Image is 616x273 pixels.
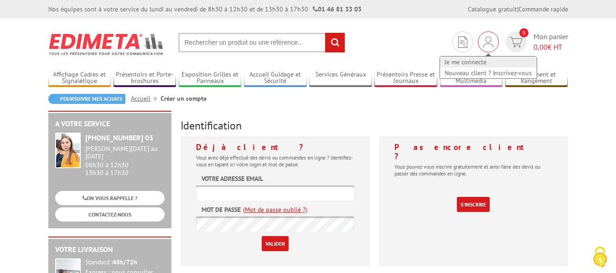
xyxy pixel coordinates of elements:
span: € HT [533,42,568,52]
a: Accueil [131,94,160,103]
div: Je me connecte Nouveau client ? Inscrivez-vous [478,31,499,52]
div: Standard : [85,258,165,267]
a: Poursuivre mes achats [48,94,125,104]
img: devis rapide [458,36,467,48]
div: 08h30 à 12h30 13h30 à 17h30 [85,145,165,176]
input: Valider [262,236,289,251]
li: Créer un compte [160,94,207,103]
span: 0,00 [533,42,548,52]
a: Nouveau client ? Inscrivez-vous [440,67,537,78]
img: widget-service.jpg [55,133,81,168]
a: Présentoirs Presse et Journaux [374,71,437,86]
a: Services Généraux [309,71,372,86]
a: CONTACTEZ-NOUS [55,207,165,221]
h4: Pas encore client ? [394,143,553,161]
strong: 01 46 81 33 03 [313,5,362,13]
input: Rechercher un produit ou une référence... [178,33,345,52]
div: [PERSON_NAME][DATE] au [DATE] [85,145,165,160]
a: Exposition Grilles et Panneaux [179,71,242,86]
p: Vous avez déjà effectué des devis ou commandes en ligne ? Identifiez-vous en tapant ici votre log... [196,154,354,168]
a: Je me connecte [440,57,537,67]
span: Mon panier [533,31,568,52]
strong: [PHONE_NUMBER] 03 [85,133,153,142]
div: Nos équipes sont à votre service du lundi au vendredi de 8h30 à 12h30 et de 13h30 à 17h30 [48,5,362,14]
h3: Identification [181,120,568,132]
a: Présentoirs et Porte-brochures [114,71,176,86]
img: devis rapide [483,36,493,47]
a: S'inscrire [457,197,490,212]
img: Edimeta [48,27,165,61]
h2: A votre service [55,120,165,128]
a: devis rapide 0 Mon panier 0,00€ HT [503,31,568,52]
a: Catalogue gratuit [468,5,517,13]
span: 0 [519,28,528,37]
a: Accueil Guidage et Sécurité [244,71,307,86]
input: rechercher [325,33,345,52]
h4: Déjà client ? [196,143,354,152]
strong: 48h/72h [113,258,137,266]
label: Votre adresse email [202,174,263,183]
a: (Mot de passe oublié ?) [243,205,307,214]
p: Vous pouvez vous inscrire gratuitement et ainsi faire des devis ou passer des commandes en ligne. [394,163,553,177]
h2: Votre livraison [55,246,165,254]
label: Mot de passe [202,205,241,214]
img: devis rapide [509,37,523,47]
a: Commande rapide [518,5,568,13]
img: Cookies (fenêtre modale) [589,246,611,268]
button: Cookies (fenêtre modale) [584,242,616,273]
a: Affichage Cadres et Signalétique [48,71,111,86]
a: ON VOUS RAPPELLE ? [55,191,165,205]
div: | [468,5,568,14]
